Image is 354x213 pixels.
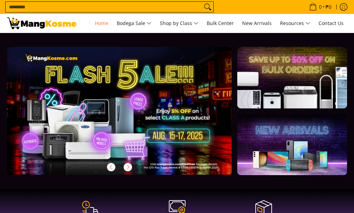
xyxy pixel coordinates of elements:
nav: Main Menu [83,14,347,33]
span: Bodega Sale [117,19,151,28]
a: Bulk Center [203,14,237,33]
span: • [307,3,334,11]
a: Bodega Sale [113,14,155,33]
img: Mang Kosme: Your Home Appliances Warehouse Sale Partner! [7,17,76,29]
button: Search [202,2,213,12]
span: ₱0 [324,5,332,9]
button: Previous [104,159,119,175]
span: New Arrivals [242,20,272,26]
span: Bulk Center [207,20,234,26]
a: Contact Us [315,14,347,33]
span: 0 [318,5,323,9]
a: Home [91,14,112,33]
span: Contact Us [319,20,344,26]
span: Shop by Class [160,19,198,28]
a: Resources [277,14,314,33]
a: New Arrivals [239,14,275,33]
span: Home [95,20,108,26]
a: More [7,47,254,186]
a: Shop by Class [156,14,202,33]
span: Resources [280,19,310,28]
button: Next [120,159,135,175]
